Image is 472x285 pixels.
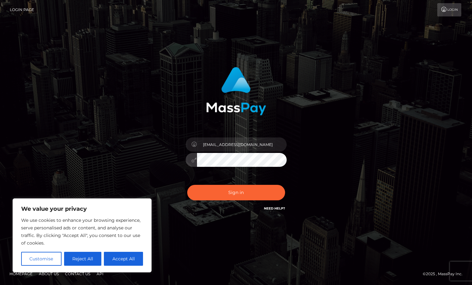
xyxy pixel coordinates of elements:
img: MassPay Login [206,67,266,115]
a: About Us [36,269,61,279]
div: © 2025 , MassPay Inc. [423,270,467,277]
button: Customise [21,252,62,266]
a: Need Help? [264,206,285,210]
button: Accept All [104,252,143,266]
input: Username... [197,137,287,152]
button: Sign in [187,185,285,200]
a: Login Page [10,3,34,16]
a: Homepage [7,269,35,279]
a: Contact Us [63,269,93,279]
p: We use cookies to enhance your browsing experience, serve personalised ads or content, and analys... [21,216,143,247]
div: We value your privacy [13,198,152,272]
button: Reject All [64,252,102,266]
a: Login [437,3,461,16]
p: We value your privacy [21,205,143,213]
a: API [94,269,106,279]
